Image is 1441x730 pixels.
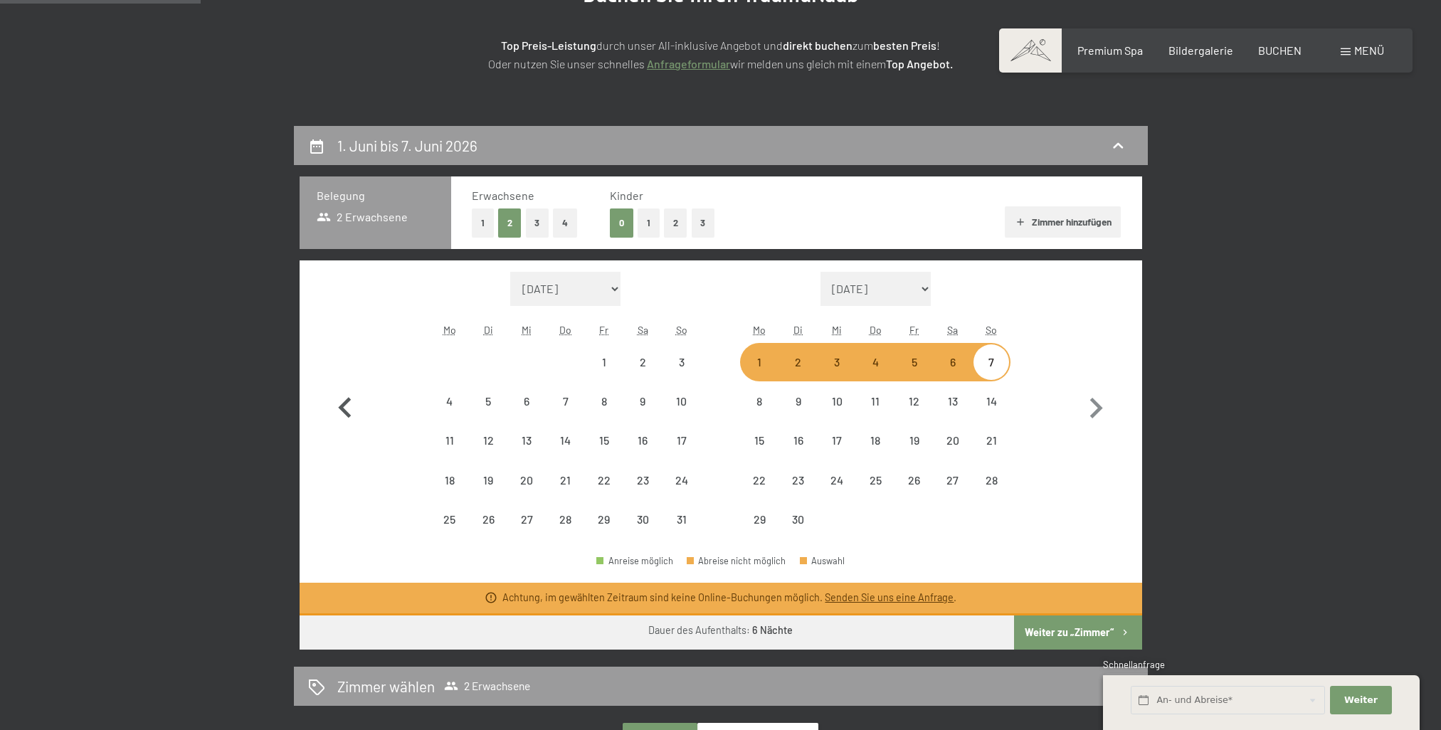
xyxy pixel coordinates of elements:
span: Kinder [610,189,643,202]
div: Anreise nicht möglich [894,382,933,420]
div: 29 [586,514,622,549]
div: Anreise nicht möglich [779,421,818,460]
div: Anreise nicht möglich [585,382,623,420]
div: Wed May 27 2026 [507,500,546,539]
abbr: Mittwoch [522,324,532,336]
div: Anreise nicht möglich [507,382,546,420]
div: Wed May 20 2026 [507,460,546,499]
div: Anreise nicht möglich [740,382,778,420]
div: Anreise nicht möglich [431,460,469,499]
div: 13 [935,396,971,431]
div: 27 [509,514,544,549]
div: Anreise nicht möglich [662,343,700,381]
div: Fri May 08 2026 [585,382,623,420]
div: Mon Jun 22 2026 [740,460,778,499]
a: Premium Spa [1077,43,1143,57]
div: Anreise nicht möglich [740,460,778,499]
div: Anreise nicht möglich [934,343,972,381]
div: 8 [741,396,777,431]
div: 1 [741,356,777,392]
strong: Top Preis-Leistung [501,38,596,52]
div: 25 [857,475,893,510]
button: Vorheriger Monat [324,272,366,539]
div: 13 [509,435,544,470]
a: Senden Sie uns eine Anfrage [825,591,954,603]
div: Anreise nicht möglich [547,421,585,460]
div: Dauer des Aufenthalts: [648,623,793,638]
div: 6 [509,396,544,431]
div: Anreise nicht möglich [623,382,662,420]
span: Erwachsene [472,189,534,202]
div: 15 [586,435,622,470]
button: 3 [692,208,715,238]
abbr: Montag [753,324,766,336]
div: Anreise nicht möglich [469,382,507,420]
div: Sat May 30 2026 [623,500,662,539]
p: durch unser All-inklusive Angebot und zum ! Oder nutzen Sie unser schnelles wir melden uns gleich... [365,36,1077,73]
button: 2 [664,208,687,238]
div: Sun Jun 07 2026 [972,343,1010,381]
div: Fri May 29 2026 [585,500,623,539]
div: Anreise nicht möglich [740,343,778,381]
div: Tue Jun 30 2026 [779,500,818,539]
div: Anreise nicht möglich [856,382,894,420]
div: Anreise nicht möglich [972,421,1010,460]
div: Mon May 04 2026 [431,382,469,420]
span: Menü [1354,43,1384,57]
div: Anreise nicht möglich [818,421,856,460]
div: Anreise nicht möglich [469,421,507,460]
abbr: Sonntag [676,324,687,336]
div: Thu May 14 2026 [547,421,585,460]
div: 5 [470,396,506,431]
span: Bildergalerie [1168,43,1233,57]
div: 26 [470,514,506,549]
span: 2 Erwachsene [317,209,408,225]
div: 9 [781,396,816,431]
button: 1 [472,208,494,238]
div: Fri Jun 26 2026 [894,460,933,499]
div: Anreise nicht möglich [507,500,546,539]
div: Fri May 22 2026 [585,460,623,499]
div: 25 [432,514,468,549]
div: 7 [973,356,1009,392]
div: Anreise nicht möglich [623,460,662,499]
div: 19 [896,435,931,470]
div: Anreise nicht möglich [431,500,469,539]
div: Sat May 23 2026 [623,460,662,499]
button: 1 [638,208,660,238]
div: Anreise nicht möglich [818,382,856,420]
div: 21 [973,435,1009,470]
div: 8 [586,396,622,431]
div: Anreise nicht möglich [779,500,818,539]
div: Fri May 01 2026 [585,343,623,381]
div: 24 [663,475,699,510]
div: Thu May 28 2026 [547,500,585,539]
div: Anreise nicht möglich [856,421,894,460]
div: Tue May 05 2026 [469,382,507,420]
div: Fri Jun 19 2026 [894,421,933,460]
span: Weiter [1344,694,1378,707]
div: Anreise nicht möglich [934,460,972,499]
div: Anreise nicht möglich [547,460,585,499]
button: Weiter [1330,686,1391,715]
div: Mon May 11 2026 [431,421,469,460]
div: Fri Jun 12 2026 [894,382,933,420]
div: 1 [586,356,622,392]
div: 16 [625,435,660,470]
div: 10 [663,396,699,431]
div: Sat Jun 27 2026 [934,460,972,499]
div: Sun May 17 2026 [662,421,700,460]
div: 11 [432,435,468,470]
div: 26 [896,475,931,510]
span: 2 Erwachsene [444,679,530,693]
div: Mon Jun 15 2026 [740,421,778,460]
h3: Belegung [317,188,434,203]
div: Anreise nicht möglich [662,460,700,499]
div: 20 [509,475,544,510]
div: 12 [896,396,931,431]
div: 22 [741,475,777,510]
div: Anreise nicht möglich [547,382,585,420]
strong: besten Preis [873,38,936,52]
div: Sat May 09 2026 [623,382,662,420]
